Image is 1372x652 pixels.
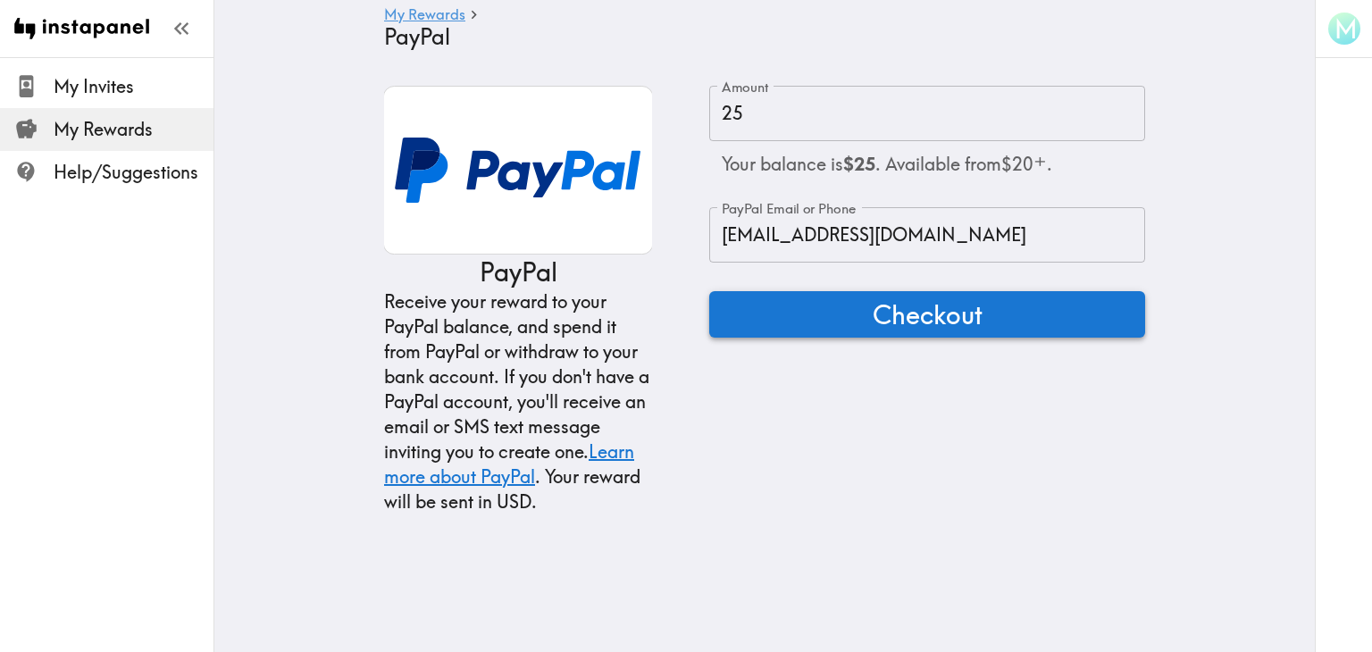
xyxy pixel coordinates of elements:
span: My Invites [54,74,213,99]
img: PayPal [384,86,652,255]
h4: PayPal [384,24,1131,50]
span: ⁺ [1033,149,1047,180]
div: Receive your reward to your PayPal balance, and spend it from PayPal or withdraw to your bank acc... [384,289,652,514]
label: Amount [722,78,769,97]
button: Checkout [709,291,1145,338]
b: $25 [843,153,875,175]
span: Checkout [873,297,983,332]
span: Help/Suggestions [54,160,213,185]
span: My Rewards [54,117,213,142]
label: PayPal Email or Phone [722,199,856,219]
p: PayPal [480,255,557,289]
a: My Rewards [384,7,465,24]
button: M [1326,11,1362,46]
span: M [1334,13,1358,45]
span: Your balance is . Available from $20 . [722,153,1052,175]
